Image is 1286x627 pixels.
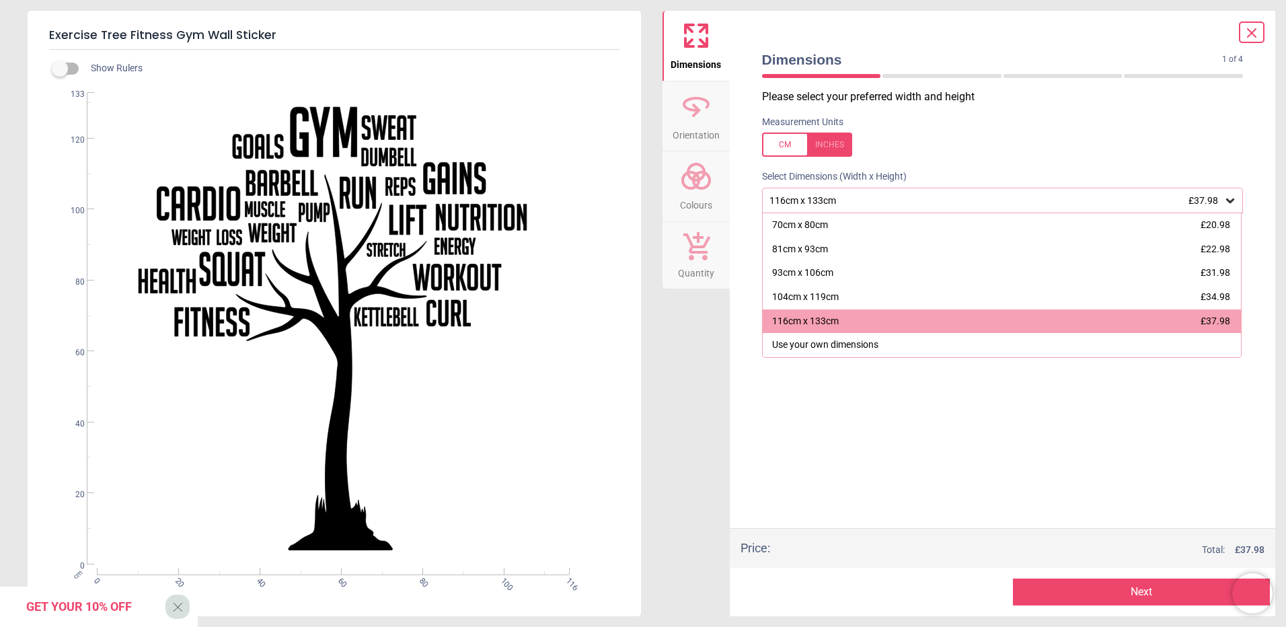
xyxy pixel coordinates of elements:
[59,89,85,100] span: 133
[790,544,1265,557] div: Total:
[254,576,262,585] span: 40
[1201,316,1230,326] span: £37.98
[59,135,85,146] span: 120
[1201,219,1230,230] span: £20.98
[1188,195,1218,206] span: £37.98
[673,122,720,143] span: Orientation
[59,276,85,288] span: 80
[498,576,506,585] span: 100
[1240,544,1264,555] span: 37.98
[59,560,85,572] span: 0
[663,151,730,221] button: Colours
[72,568,84,580] span: cm
[741,540,770,556] div: Price :
[762,116,843,129] label: Measurement Units
[1201,291,1230,302] span: £34.98
[663,81,730,151] button: Orientation
[772,338,878,352] div: Use your own dimensions
[1232,573,1273,614] iframe: Brevo live chat
[563,576,572,585] span: 116
[663,222,730,289] button: Quantity
[762,50,1223,69] span: Dimensions
[172,576,181,585] span: 20
[59,489,85,501] span: 20
[663,11,730,81] button: Dimensions
[1201,267,1230,278] span: £31.98
[680,192,712,213] span: Colours
[91,576,100,585] span: 0
[1222,54,1243,65] span: 1 of 4
[59,205,85,217] span: 100
[49,22,619,50] h5: Exercise Tree Fitness Gym Wall Sticker
[678,260,714,281] span: Quantity
[1013,579,1270,605] button: Next
[772,219,828,232] div: 70cm x 80cm
[772,266,833,280] div: 93cm x 106cm
[59,347,85,359] span: 60
[671,52,721,72] span: Dimensions
[59,418,85,430] span: 40
[772,315,839,328] div: 116cm x 133cm
[762,89,1254,104] p: Please select your preferred width and height
[416,576,425,585] span: 80
[751,170,907,184] label: Select Dimensions (Width x Height)
[772,243,828,256] div: 81cm x 93cm
[772,291,839,304] div: 104cm x 119cm
[1201,244,1230,254] span: £22.98
[768,195,1224,207] div: 116cm x 133cm
[335,576,344,585] span: 60
[60,61,641,77] div: Show Rulers
[1235,544,1264,557] span: £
